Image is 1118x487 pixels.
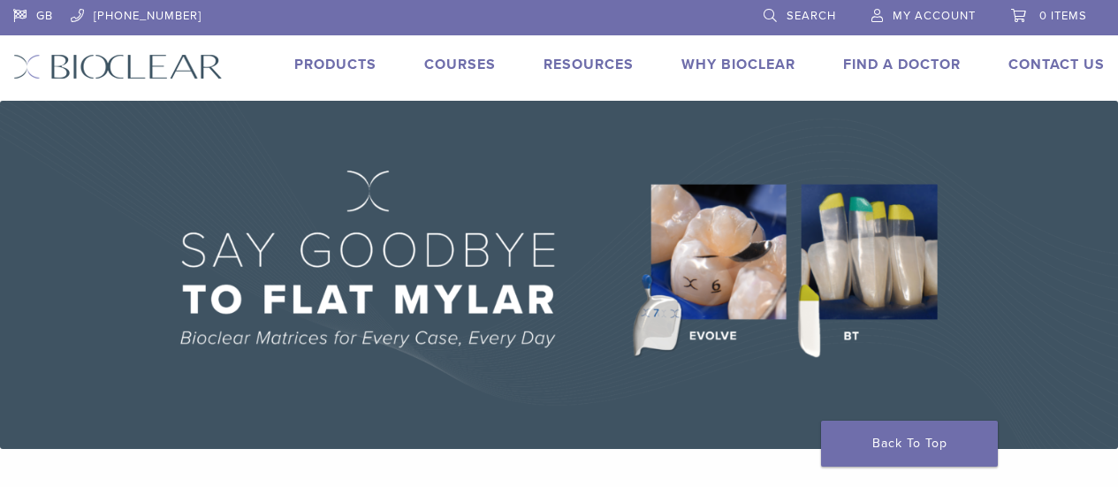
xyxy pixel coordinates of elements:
[544,56,634,73] a: Resources
[294,56,376,73] a: Products
[821,421,998,467] a: Back To Top
[13,54,223,80] img: Bioclear
[893,9,976,23] span: My Account
[1039,9,1087,23] span: 0 items
[787,9,836,23] span: Search
[681,56,795,73] a: Why Bioclear
[1008,56,1105,73] a: Contact Us
[424,56,496,73] a: Courses
[843,56,961,73] a: Find A Doctor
